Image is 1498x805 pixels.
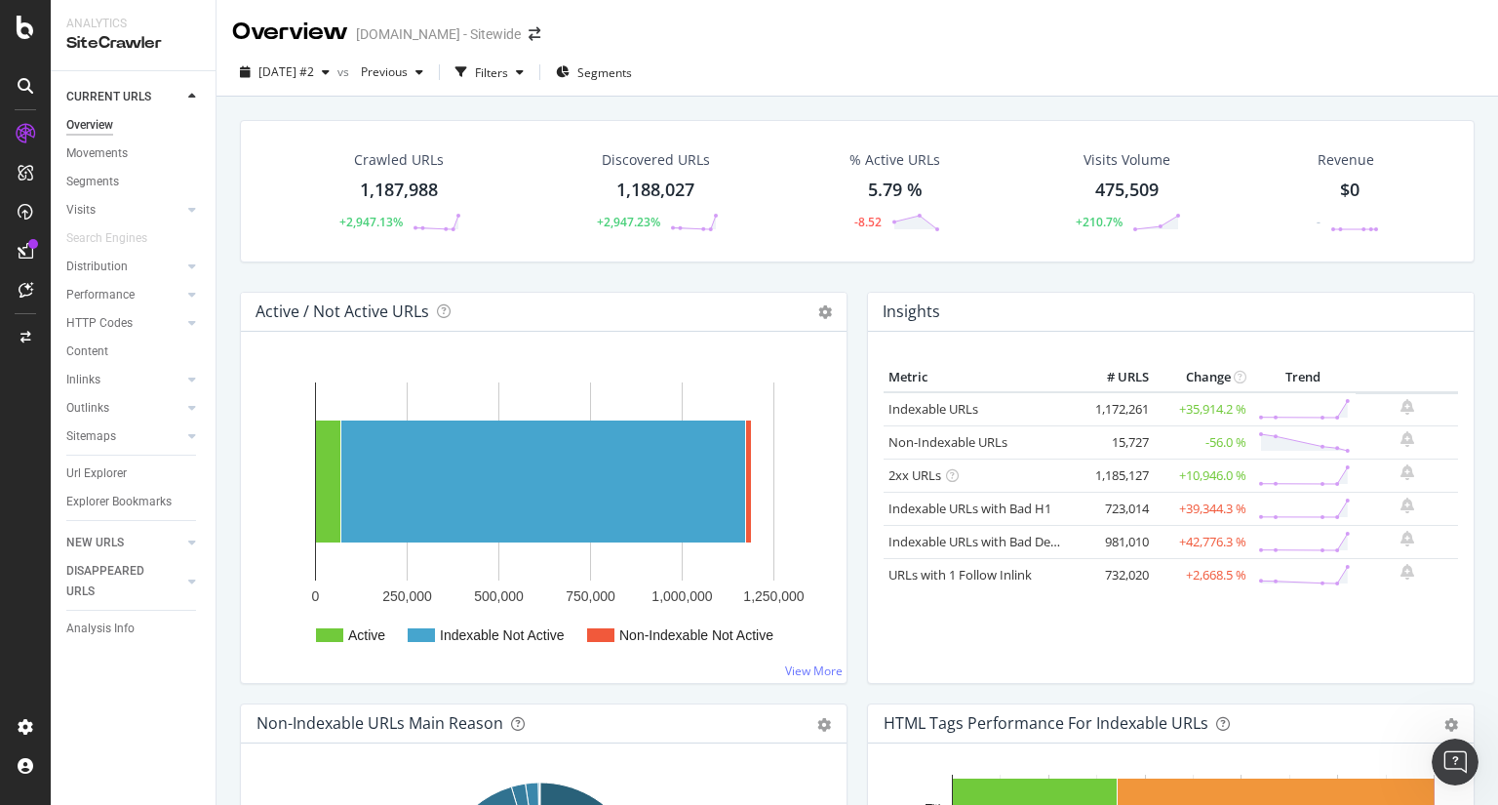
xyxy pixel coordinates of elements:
[868,178,923,203] div: 5.79 %
[46,201,286,235] b: The calculated Pagerank of the pages
[256,713,503,733] div: Non-Indexable URLs Main Reason
[1432,739,1478,785] iframe: Intercom live chat
[440,627,565,643] text: Indexable Not Active
[448,57,532,88] button: Filters
[1400,498,1414,513] div: bell-plus
[1154,425,1251,459] td: -56.0 %
[474,588,524,604] text: 500,000
[30,639,46,655] button: Emoji picker
[1076,525,1154,558] td: 981,010
[66,16,200,32] div: Analytics
[1154,392,1251,426] td: +35,914.2 %
[651,588,712,604] text: 1,000,000
[46,439,359,548] li: Two structural factors significantly impact Internal Pagerank: • : Pages deeper in your site stru...
[93,639,108,655] button: Upload attachment
[1444,718,1458,732] div: gear
[66,313,133,334] div: HTTP Codes
[382,588,432,604] text: 250,000
[1400,531,1414,546] div: bell-plus
[348,627,385,643] text: Active
[337,63,353,80] span: vs
[1400,464,1414,480] div: bell-plus
[13,8,50,45] button: go back
[256,299,429,325] h4: Active / Not Active URLs
[888,400,978,418] a: Indexable URLs
[66,561,182,602] a: DISAPPEARED URLS
[619,627,773,643] text: Non-Indexable Not Active
[354,150,444,170] div: Crawled URLs
[305,8,342,45] button: Home
[31,352,183,368] b: Key considerations:
[529,27,540,41] div: arrow-right-arrow-left
[66,533,124,553] div: NEW URLS
[1400,564,1414,580] div: bell-plus
[46,380,359,434] li: Our calculation only considers pages within your analysis scope (pages crawled by Botify)
[124,639,139,655] button: Start recording
[66,492,202,512] a: Explorer Bookmarks
[66,257,182,277] a: Distribution
[66,492,172,512] div: Explorer Bookmarks
[95,24,243,44] p: The team can also help
[1076,214,1123,230] div: +210.7%
[356,24,521,44] div: [DOMAIN_NAME] - Sitewide
[16,82,374,83] div: New messages divider
[1154,363,1251,392] th: Change
[883,299,940,325] h4: Insights
[66,257,128,277] div: Distribution
[817,718,831,732] div: gear
[66,426,116,447] div: Sitemaps
[1154,525,1251,558] td: +42,776.3 %
[31,110,359,148] div: Internal Pagerank in Botify is calculated as a function of two key factors:
[66,115,113,136] div: Overview
[66,285,135,305] div: Performance
[1095,178,1159,203] div: 475,509
[888,500,1051,517] a: Indexable URLs with Bad H1
[66,143,202,164] a: Movements
[1318,150,1374,170] span: Revenue
[66,370,100,390] div: Inlinks
[46,587,184,603] b: Internal Pagerank
[66,87,151,107] div: CURRENT URLS
[256,363,831,667] svg: A chart.
[1154,459,1251,492] td: +10,946.0 %
[66,143,128,164] div: Movements
[353,63,408,80] span: Previous
[1076,392,1154,426] td: 1,172,261
[566,588,615,604] text: 750,000
[597,214,660,230] div: +2,947.23%
[46,159,285,175] b: Number of internal follow links
[1076,558,1154,591] td: 732,020
[884,713,1208,733] div: HTML Tags Performance for Indexable URLs
[66,342,108,362] div: Content
[602,150,710,170] div: Discovered URLs
[1084,150,1170,170] div: Visits Volume
[56,11,87,42] img: Profile image for Customer Support
[1076,425,1154,459] td: 15,727
[1076,363,1154,392] th: # URLS
[66,285,182,305] a: Performance
[1340,178,1360,201] span: $0
[1400,399,1414,415] div: bell-plus
[66,115,202,136] a: Overview
[16,99,374,786] div: Customer Support says…
[66,172,119,192] div: Segments
[888,533,1101,550] a: Indexable URLs with Bad Description
[888,466,941,484] a: 2xx URLs
[66,342,202,362] a: Content
[339,214,403,230] div: +2,947.13%
[66,228,167,249] a: Search Engines
[95,10,235,24] h1: Customer Support
[54,476,141,492] b: Page depth
[342,8,377,43] div: Close
[66,200,182,221] a: Visits
[66,561,165,602] div: DISAPPEARED URLS
[66,172,202,192] a: Segments
[818,305,832,319] i: Options
[17,598,374,631] textarea: Message…
[46,200,359,236] li: where those links originate from
[1317,214,1321,230] div: -
[66,463,202,484] a: Url Explorer
[1076,492,1154,525] td: 723,014
[232,16,348,49] div: Overview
